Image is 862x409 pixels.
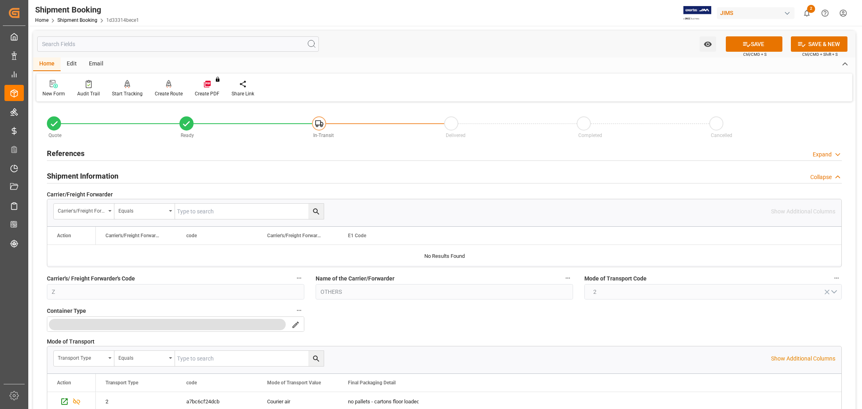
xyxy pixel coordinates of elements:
button: search button [308,204,324,219]
span: Mode of Transport Code [584,274,647,283]
div: Carrier's/Freight Forwarder's Code [58,205,105,215]
div: Transport Type [58,352,105,362]
span: Final Packaging Detail [348,380,396,386]
div: Start Tracking [112,90,143,97]
button: open menu [47,316,304,332]
button: menu-button [47,317,287,332]
button: open menu [114,204,175,219]
p: Show Additional Columns [771,354,835,363]
button: open menu [700,36,716,52]
div: Action [57,233,71,238]
span: Ctrl/CMD + Shift + S [802,51,838,57]
span: Mode of Transport [47,337,95,346]
button: Name of the Carrier/Forwarder [563,273,573,283]
button: open menu [584,284,842,299]
button: Container Type [294,305,304,316]
span: Name of the Carrier/Forwarder [316,274,394,283]
span: Container Type [47,307,86,315]
input: Type to search [175,204,324,219]
button: open menu [114,351,175,366]
div: JIMS [717,7,795,19]
span: Carrier/Freight Forwarder [47,190,113,199]
button: Mode of Transport Code [831,273,842,283]
span: E1 Code [348,233,366,238]
span: In-Transit [313,133,334,138]
div: Collapse [810,173,832,181]
div: Audit Trail [77,90,100,97]
img: Exertis%20JAM%20-%20Email%20Logo.jpg_1722504956.jpg [683,6,711,20]
div: Edit [61,57,83,71]
a: Shipment Booking [57,17,97,23]
div: Equals [118,205,166,215]
span: Ctrl/CMD + S [743,51,767,57]
span: Transport Type [105,380,138,386]
span: Mode of Transport Value [267,380,321,386]
button: Help Center [816,4,834,22]
button: Carrier's/ Freight Forwarder's Code [294,273,304,283]
span: Carrier's/Freight Forwarder's Name [267,233,321,238]
span: code [186,380,197,386]
button: search button [287,317,304,332]
button: SAVE [726,36,782,52]
span: Carrier's/Freight Forwarder's Code [105,233,160,238]
span: 2 [807,5,815,13]
div: Share Link [232,90,254,97]
span: Ready [181,133,194,138]
input: Search Fields [37,36,319,52]
a: Home [35,17,48,23]
button: JIMS [717,5,798,21]
h2: References [47,148,84,159]
span: code [186,233,197,238]
div: Home [33,57,61,71]
button: open menu [54,204,114,219]
div: Create Route [155,90,183,97]
div: Equals [118,352,166,362]
button: show 2 new notifications [798,4,816,22]
div: Email [83,57,110,71]
span: Completed [578,133,602,138]
span: Quote [48,133,61,138]
button: search button [308,351,324,366]
div: Action [57,380,71,386]
input: Type to search [175,351,324,366]
div: Shipment Booking [35,4,139,16]
span: 2 [589,288,601,296]
span: Delivered [446,133,466,138]
h2: Shipment Information [47,171,118,181]
button: open menu [54,351,114,366]
div: Expand [813,150,832,159]
span: Carrier's/ Freight Forwarder's Code [47,274,135,283]
div: New Form [42,90,65,97]
span: Cancelled [711,133,732,138]
button: SAVE & NEW [791,36,847,52]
